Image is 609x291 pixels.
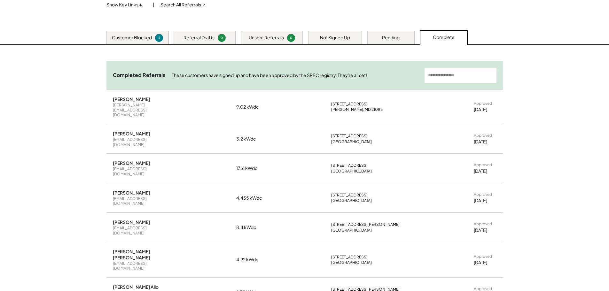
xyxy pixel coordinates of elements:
div: [PERSON_NAME][EMAIL_ADDRESS][DOMAIN_NAME] [113,103,174,118]
div: [STREET_ADDRESS] [331,255,368,260]
div: These customers have signed up and have been approved by the SREC registry. They're all set! [172,72,418,79]
div: [DATE] [474,197,487,204]
div: 13.6 kWdc [236,165,268,172]
div: Complete [433,34,455,41]
div: [STREET_ADDRESS] [331,102,368,107]
div: Completed Referrals [113,72,165,79]
div: [DATE] [474,139,487,145]
div: [STREET_ADDRESS] [331,134,368,139]
div: 9.02 kWdc [236,104,268,110]
div: 0 [288,35,294,40]
div: 3.2 kWdc [236,136,268,142]
div: Approved [474,192,492,197]
div: 4.455 kWdc [236,195,268,201]
div: [GEOGRAPHIC_DATA] [331,228,372,233]
div: [EMAIL_ADDRESS][DOMAIN_NAME] [113,137,174,147]
div: 4 [156,35,162,40]
div: [GEOGRAPHIC_DATA] [331,260,372,265]
div: [EMAIL_ADDRESS][DOMAIN_NAME] [113,166,174,176]
div: Pending [382,34,400,41]
div: [STREET_ADDRESS] [331,193,368,198]
div: [PERSON_NAME] [113,190,150,195]
div: | [153,2,154,8]
div: Approved [474,133,492,138]
div: [EMAIL_ADDRESS][DOMAIN_NAME] [113,196,174,206]
div: Referral Drafts [183,34,215,41]
div: [PERSON_NAME], MD 21085 [331,107,383,112]
div: [PERSON_NAME] Allo [113,284,159,290]
div: [DATE] [474,106,487,113]
div: [DATE] [474,259,487,266]
div: 8.4 kWdc [236,224,268,231]
div: [PERSON_NAME] [PERSON_NAME] [113,249,174,260]
div: [PERSON_NAME] [113,160,150,166]
div: Approved [474,254,492,259]
div: [STREET_ADDRESS] [331,163,368,168]
div: [PERSON_NAME] [113,131,150,136]
div: [PERSON_NAME] [113,219,150,225]
div: 4.92 kWdc [236,257,268,263]
div: Approved [474,162,492,167]
div: [GEOGRAPHIC_DATA] [331,169,372,174]
div: [EMAIL_ADDRESS][DOMAIN_NAME] [113,226,174,235]
div: [PERSON_NAME] [113,96,150,102]
div: [DATE] [474,227,487,234]
div: Customer Blocked [112,34,152,41]
div: Show Key Links ↓ [106,2,146,8]
div: [DATE] [474,168,487,174]
div: Approved [474,101,492,106]
div: [GEOGRAPHIC_DATA] [331,139,372,144]
div: 0 [219,35,225,40]
div: [GEOGRAPHIC_DATA] [331,198,372,203]
div: Search All Referrals ↗ [160,2,206,8]
div: [STREET_ADDRESS][PERSON_NAME] [331,222,400,227]
div: [EMAIL_ADDRESS][DOMAIN_NAME] [113,261,174,271]
div: Approved [474,221,492,226]
div: Not Signed Up [320,34,350,41]
div: Unsent Referrals [249,34,284,41]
